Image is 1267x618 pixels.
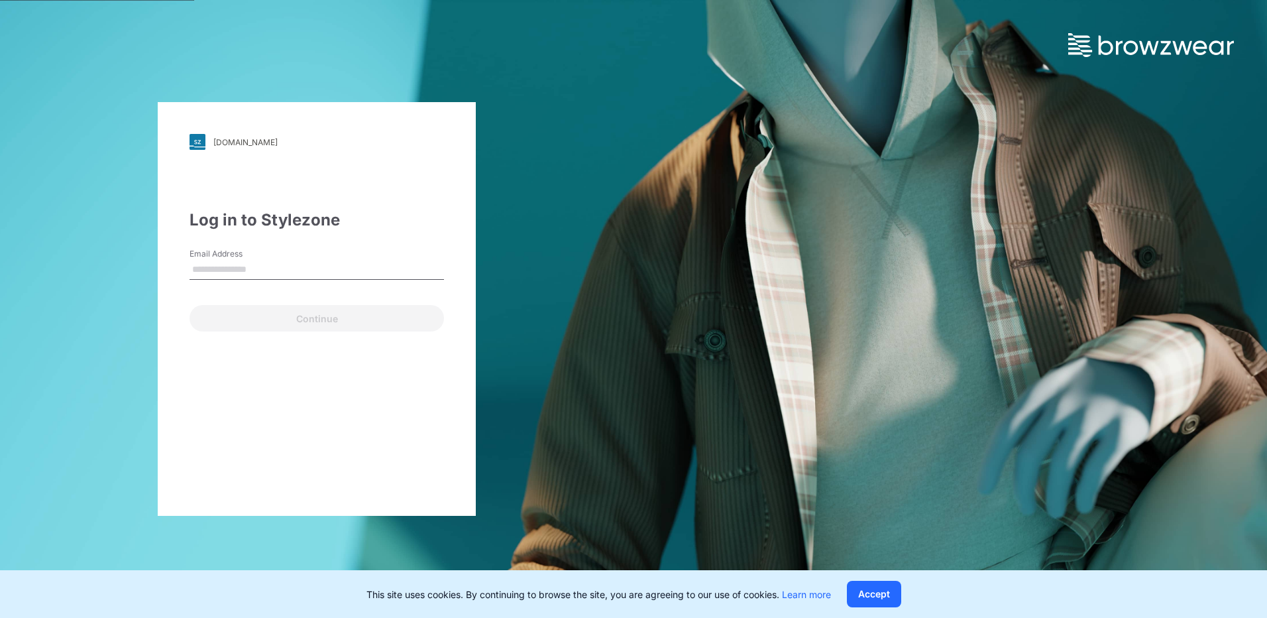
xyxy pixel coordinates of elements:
[847,581,901,607] button: Accept
[190,134,205,150] img: svg+xml;base64,PHN2ZyB3aWR0aD0iMjgiIGhlaWdodD0iMjgiIHZpZXdCb3g9IjAgMCAyOCAyOCIgZmlsbD0ibm9uZSIgeG...
[1068,33,1234,57] img: browzwear-logo.73288ffb.svg
[213,137,278,147] div: [DOMAIN_NAME]
[782,589,831,600] a: Learn more
[190,208,444,232] div: Log in to Stylezone
[190,134,444,150] a: [DOMAIN_NAME]
[190,248,282,260] label: Email Address
[366,587,831,601] p: This site uses cookies. By continuing to browse the site, you are agreeing to our use of cookies.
